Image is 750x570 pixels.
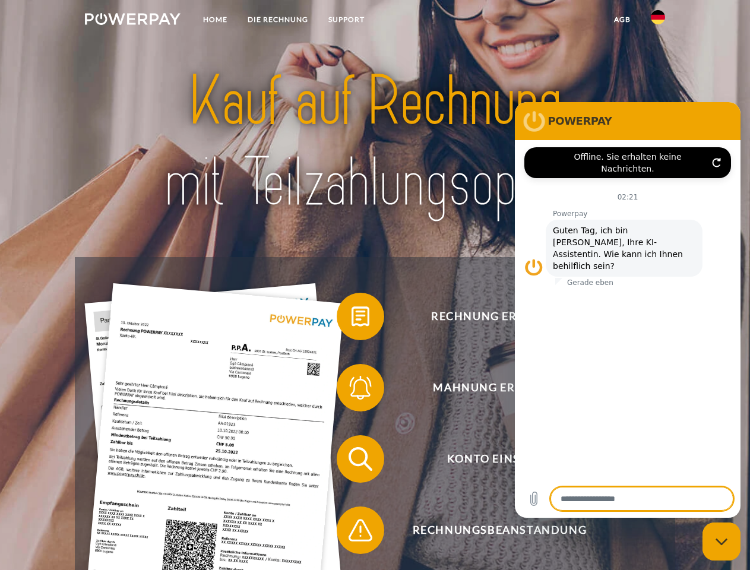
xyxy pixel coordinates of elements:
[354,364,645,411] span: Mahnung erhalten?
[337,364,645,411] button: Mahnung erhalten?
[85,13,181,25] img: logo-powerpay-white.svg
[515,102,740,518] iframe: Messaging-Fenster
[354,506,645,554] span: Rechnungsbeanstandung
[702,522,740,560] iframe: Schaltfläche zum Öffnen des Messaging-Fensters; Konversation läuft
[337,293,645,340] button: Rechnung erhalten?
[354,435,645,483] span: Konto einsehen
[318,9,375,30] a: SUPPORT
[113,57,637,227] img: title-powerpay_de.svg
[238,9,318,30] a: DIE RECHNUNG
[337,506,645,554] button: Rechnungsbeanstandung
[346,302,375,331] img: qb_bill.svg
[354,293,645,340] span: Rechnung erhalten?
[346,444,375,474] img: qb_search.svg
[604,9,641,30] a: agb
[651,10,665,24] img: de
[346,515,375,545] img: qb_warning.svg
[193,9,238,30] a: Home
[337,435,645,483] button: Konto einsehen
[346,373,375,403] img: qb_bell.svg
